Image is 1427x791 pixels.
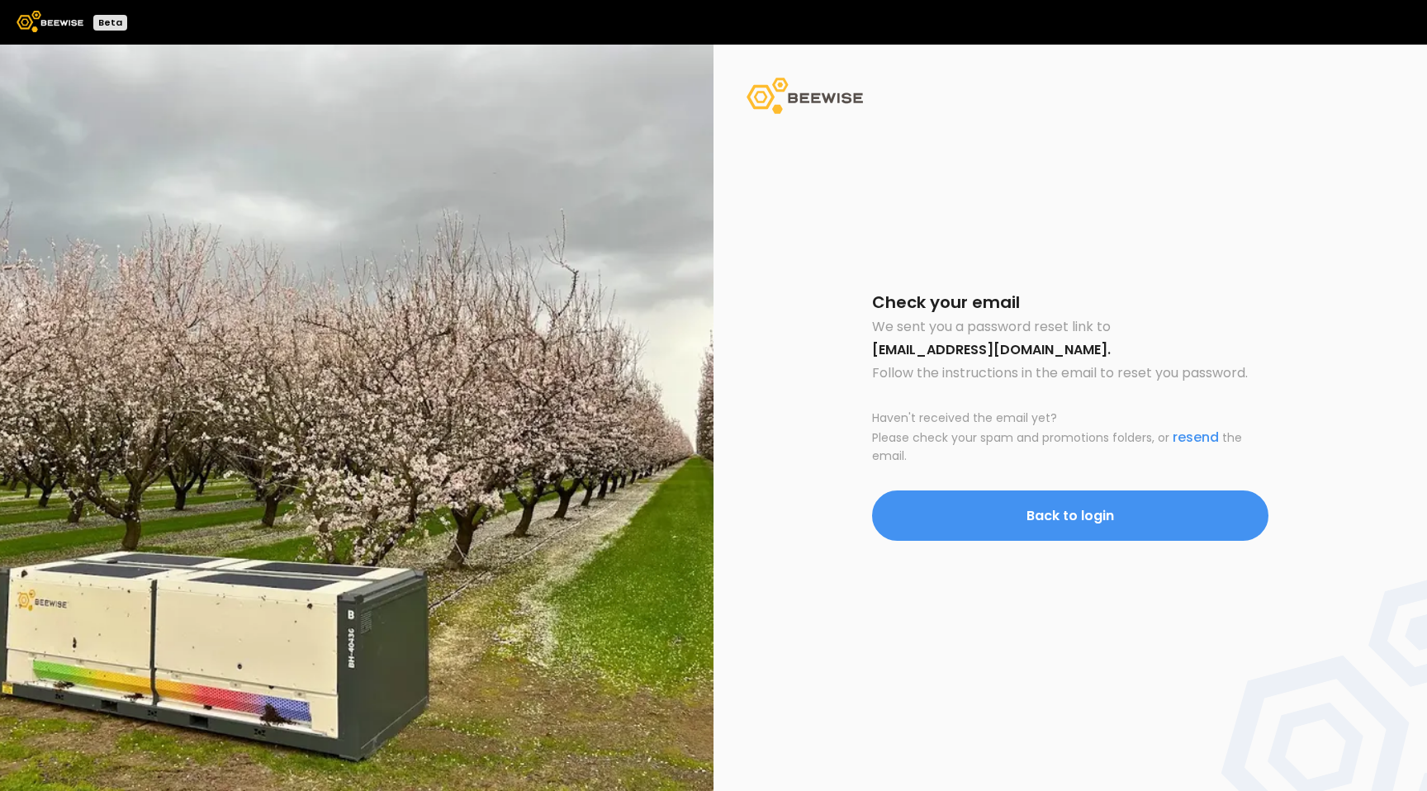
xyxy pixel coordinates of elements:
p: Haven't received the email yet? Please check your spam and promotions folders, or the email. [872,410,1268,465]
img: Beewise logo [17,11,83,32]
p: [EMAIL_ADDRESS][DOMAIN_NAME] . [872,343,1268,357]
p: Follow the instructions in the email to reset you password. [872,363,1268,383]
button: Back to login [872,490,1268,541]
p: We sent you a password reset link to [872,317,1268,337]
div: Beta [93,15,127,31]
span: Back to login [1026,505,1114,526]
h2: Check your email [872,294,1268,310]
button: resend [1173,427,1219,448]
